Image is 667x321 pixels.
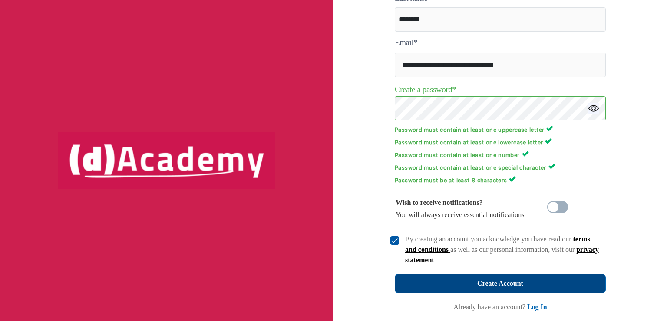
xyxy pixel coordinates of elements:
a: terms and conditions [405,235,590,253]
img: logo [58,132,275,189]
button: Create Account [395,274,606,293]
p: Password must be at least 8 characters [395,175,606,184]
img: icon [588,103,599,114]
p: Password must contain at least one special character [395,163,606,171]
a: Log In [527,303,547,311]
p: Password must contain at least one lowercase letter [395,137,606,146]
div: By creating an account you acknowledge you have read our as well as our personal information, vis... [405,234,601,265]
img: check [390,236,399,245]
b: Wish to receive notifications? [396,199,483,206]
div: Already have an account? [453,302,547,312]
a: privacy statement [405,246,599,264]
div: You will always receive essential notifications [396,197,525,221]
p: Password must contain at least one number [395,150,606,158]
p: Password must contain at least one uppercase letter [395,125,606,133]
div: Create Account [477,278,523,290]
